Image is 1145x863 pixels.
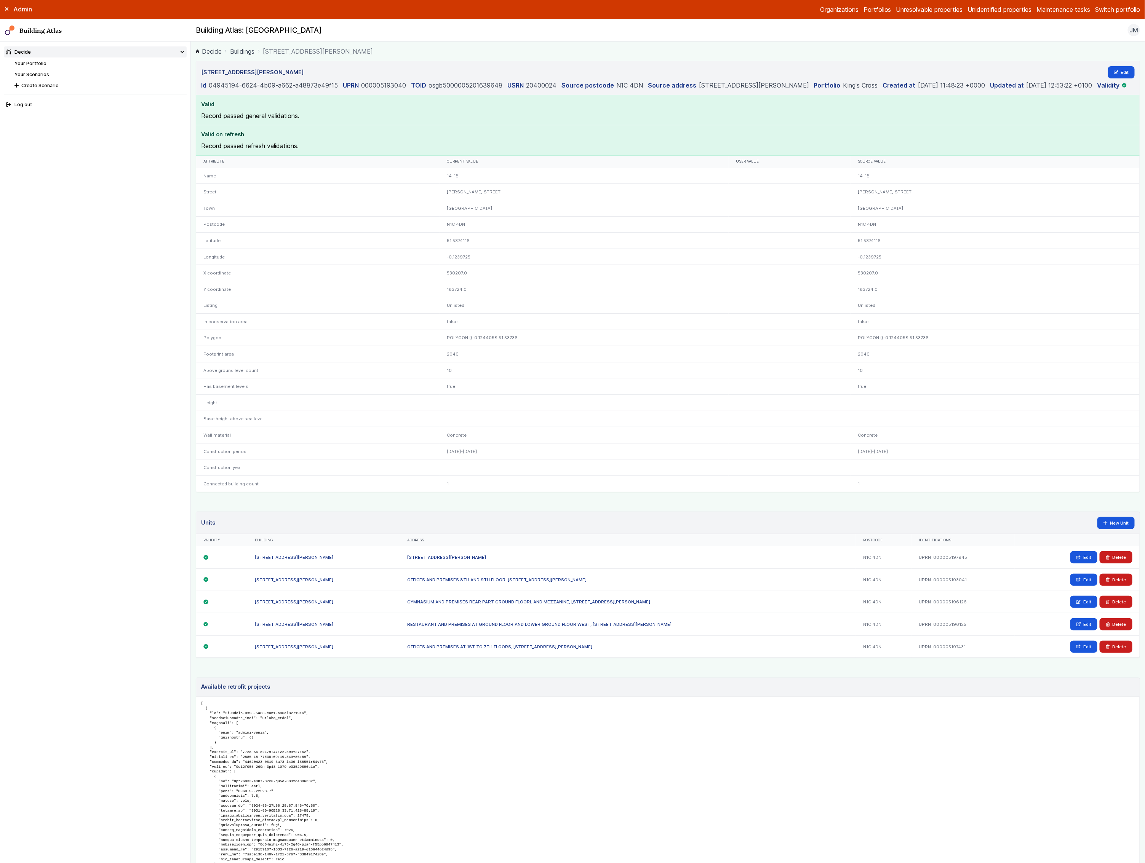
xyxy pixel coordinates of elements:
dd: [DATE] 12:53:22 +0100 [1026,81,1092,90]
div: 183724.0 [440,281,729,297]
div: Attribute [203,159,432,164]
div: Validity [203,538,240,543]
dt: Id [201,81,206,90]
div: 10 [851,362,1140,378]
dt: TOID [411,81,426,90]
div: 1 [440,476,729,492]
div: POLYGON ((-0.1244058 51.53736… [851,330,1140,346]
a: Edit [1070,618,1097,630]
dt: UPRN [919,599,931,605]
dd: N1C 4DN [617,81,643,90]
dt: Validity [1097,81,1119,90]
h4: Valid on refresh [201,130,1135,139]
div: Postcode [863,538,904,543]
div: Has basement levels [196,378,440,395]
div: Listing [196,297,440,314]
div: -0.1239725 [851,249,1140,265]
div: 530207.0 [851,265,1140,281]
a: Buildings [230,47,254,56]
a: Organizations [820,5,859,14]
button: Create Scenario [12,80,187,91]
h3: Available retrofit projects [201,683,270,691]
dd: [STREET_ADDRESS][PERSON_NAME] [699,81,809,90]
a: [STREET_ADDRESS][PERSON_NAME] [255,599,334,605]
div: N1C 4DN [851,216,1140,233]
span: JM [1130,26,1139,35]
div: Above ground level count [196,362,440,378]
div: X coordinate [196,265,440,281]
div: Polygon [196,330,440,346]
dd: [DATE] 11:48:23 +0000 [918,81,985,90]
div: Unlisted [851,297,1140,314]
div: Town [196,200,440,216]
h3: [STREET_ADDRESS][PERSON_NAME] [201,68,304,77]
dd: 000005197945 [934,554,967,560]
a: New Unit [1097,517,1135,529]
div: [DATE]-[DATE] [440,443,729,459]
a: Edit [1070,641,1097,653]
dt: Source postcode [561,81,614,90]
a: Decide [196,47,222,56]
a: GYMNASIUM AND PREMISES REAR PART GROUND FLOORL AND MEZZANINE, [STREET_ADDRESS][PERSON_NAME] [408,599,651,605]
button: Log out [4,99,187,110]
dt: UPRN [919,644,931,650]
div: 14-18 [851,168,1140,184]
div: 2046 [440,346,729,362]
div: 1 [851,476,1140,492]
img: main-0bbd2752.svg [5,26,15,35]
div: 530207.0 [440,265,729,281]
a: [STREET_ADDRESS][PERSON_NAME] [408,555,486,560]
button: JM [1128,24,1140,36]
div: Y coordinate [196,281,440,297]
div: Street [196,184,440,200]
div: true [851,378,1140,395]
div: Latitude [196,233,440,249]
dt: Source address [648,81,697,90]
div: [GEOGRAPHIC_DATA] [440,200,729,216]
span: [STREET_ADDRESS][PERSON_NAME] [263,47,373,56]
div: 14-18 [440,168,729,184]
div: -0.1239725 [440,249,729,265]
div: N1C 4DN [856,635,912,657]
div: [PERSON_NAME] STREET [440,184,729,200]
a: Edit [1108,66,1135,78]
div: N1C 4DN [856,546,912,568]
div: Unlisted [440,297,729,314]
div: false [440,314,729,330]
div: Source value [858,159,1132,164]
button: Delete [1100,574,1132,586]
div: Decide [6,48,31,56]
dt: Updated at [990,81,1024,90]
div: Construction period [196,443,440,459]
div: User value [736,159,843,164]
dd: 20400024 [526,81,557,90]
h3: Units [201,518,215,527]
a: Edit [1070,574,1097,586]
p: Record passed refresh validations. [201,141,1135,150]
dt: Portfolio [814,81,841,90]
button: Switch portfolio [1095,5,1140,14]
div: 51.5374116 [440,233,729,249]
a: Maintenance tasks [1036,5,1090,14]
a: OFFICES AND PREMISES 8TH AND 9TH FLOOR, [STREET_ADDRESS][PERSON_NAME] [408,577,587,582]
div: 183724.0 [851,281,1140,297]
div: Wall material [196,427,440,443]
a: OFFICES AND PREMISES AT 1ST TO 7TH FLOORS, [STREET_ADDRESS][PERSON_NAME] [408,644,593,649]
div: Footprint area [196,346,440,362]
dd: 04945194-6624-4b09-a662-a48873e49f15 [209,81,338,90]
dd: King's Cross [843,81,878,90]
div: N1C 4DN [856,613,912,636]
dd: 000005193040 [361,81,406,90]
a: Edit [1070,596,1097,608]
a: [STREET_ADDRESS][PERSON_NAME] [255,577,334,582]
div: 2046 [851,346,1140,362]
dt: UPRN [919,554,931,560]
div: [PERSON_NAME] STREET [851,184,1140,200]
div: Identifications [919,538,1007,543]
div: N1C 4DN [856,568,912,591]
div: Longitude [196,249,440,265]
a: [STREET_ADDRESS][PERSON_NAME] [255,555,334,560]
button: Delete [1100,596,1132,608]
a: Unresolvable properties [896,5,963,14]
div: true [440,378,729,395]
